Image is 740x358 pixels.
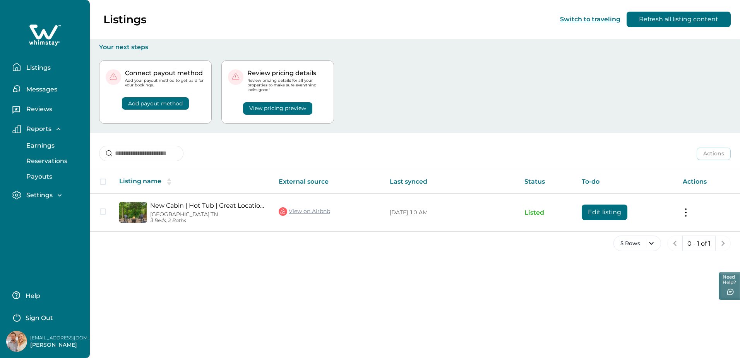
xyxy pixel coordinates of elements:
[560,15,620,23] button: Switch to traveling
[119,202,147,223] img: propertyImage_New Cabin | Hot Tub | Great Location | Fire Pit
[125,69,205,77] p: Connect payout method
[18,169,89,184] button: Payouts
[103,13,146,26] p: Listings
[518,170,576,194] th: Status
[12,191,84,200] button: Settings
[26,314,53,322] p: Sign Out
[150,218,266,224] p: 3 Beds, 2 Baths
[150,211,266,218] p: [GEOGRAPHIC_DATA], TN
[524,209,569,217] p: Listed
[12,81,84,96] button: Messages
[279,207,330,217] a: View on Airbnb
[18,138,89,153] button: Earnings
[682,236,716,251] button: 0 - 1 of 1
[18,153,89,169] button: Reservations
[23,292,40,300] p: Help
[247,69,327,77] p: Review pricing details
[24,105,52,113] p: Reviews
[582,205,627,220] button: Edit listing
[24,191,53,199] p: Settings
[12,309,81,325] button: Sign Out
[667,236,683,251] button: previous page
[24,86,57,93] p: Messages
[12,287,81,303] button: Help
[125,78,205,88] p: Add your payout method to get paid for your bookings.
[12,59,84,75] button: Listings
[113,170,272,194] th: Listing name
[6,331,27,352] img: Whimstay Host
[677,170,740,194] th: Actions
[272,170,384,194] th: External source
[12,125,84,133] button: Reports
[24,173,52,181] p: Payouts
[697,148,731,160] button: Actions
[24,64,51,72] p: Listings
[715,236,731,251] button: next page
[627,12,731,27] button: Refresh all listing content
[613,236,661,251] button: 5 Rows
[122,97,189,110] button: Add payout method
[30,341,92,349] p: [PERSON_NAME]
[30,334,92,342] p: [EMAIL_ADDRESS][DOMAIN_NAME]
[150,202,266,209] a: New Cabin | Hot Tub | Great Location | Fire Pit
[687,240,711,248] p: 0 - 1 of 1
[384,170,518,194] th: Last synced
[243,102,312,115] button: View pricing preview
[24,157,67,165] p: Reservations
[12,103,84,118] button: Reviews
[24,125,51,133] p: Reports
[247,78,327,93] p: Review pricing details for all your properties to make sure everything looks good!
[161,178,177,186] button: sorting
[99,43,731,51] p: Your next steps
[390,209,512,217] p: [DATE] 10 AM
[24,142,55,150] p: Earnings
[576,170,677,194] th: To-do
[12,138,84,184] div: Reports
